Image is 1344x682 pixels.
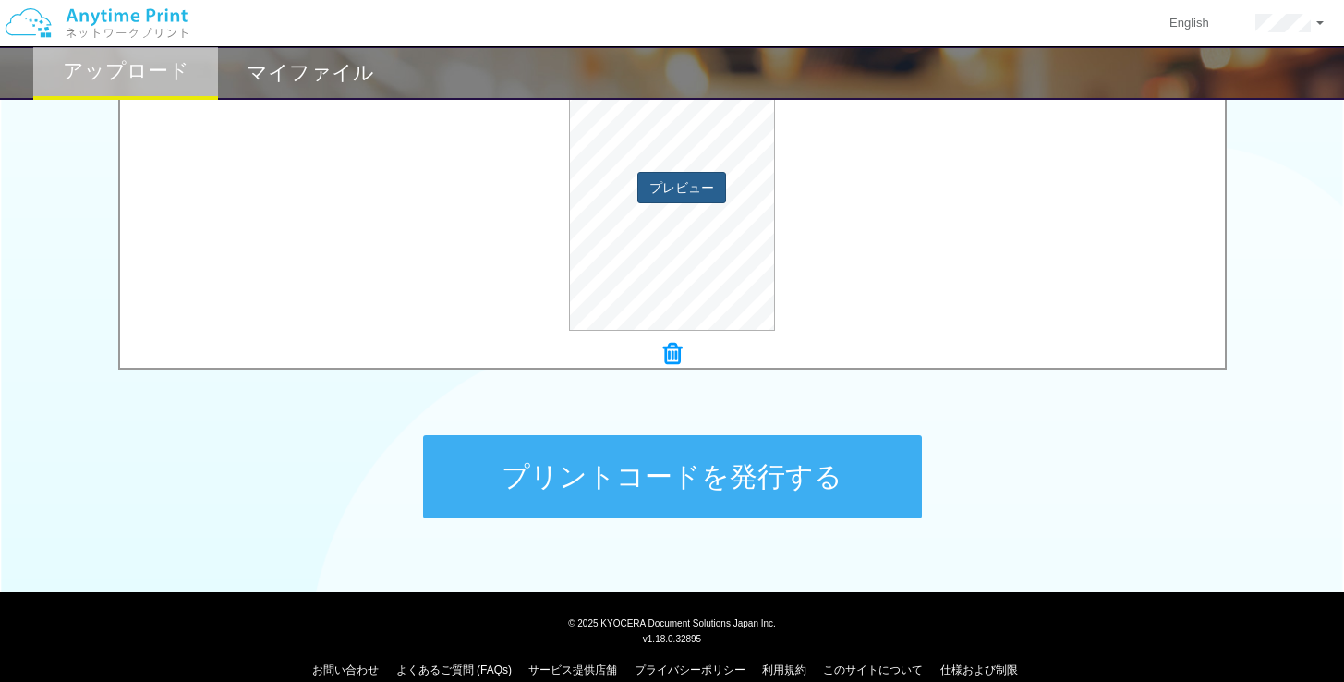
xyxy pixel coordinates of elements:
[568,616,776,628] span: © 2025 KYOCERA Document Solutions Japan Inc.
[762,664,806,676] a: 利用規約
[823,664,923,676] a: このサイトについて
[247,62,374,84] h2: マイファイル
[423,435,922,518] button: プリントコードを発行する
[643,633,701,644] span: v1.18.0.32895
[63,60,189,82] h2: アップロード
[635,664,745,676] a: プライバシーポリシー
[312,664,379,676] a: お問い合わせ
[940,664,1018,676] a: 仕様および制限
[396,664,512,676] a: よくあるご質問 (FAQs)
[528,664,617,676] a: サービス提供店舗
[637,172,726,203] button: プレビュー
